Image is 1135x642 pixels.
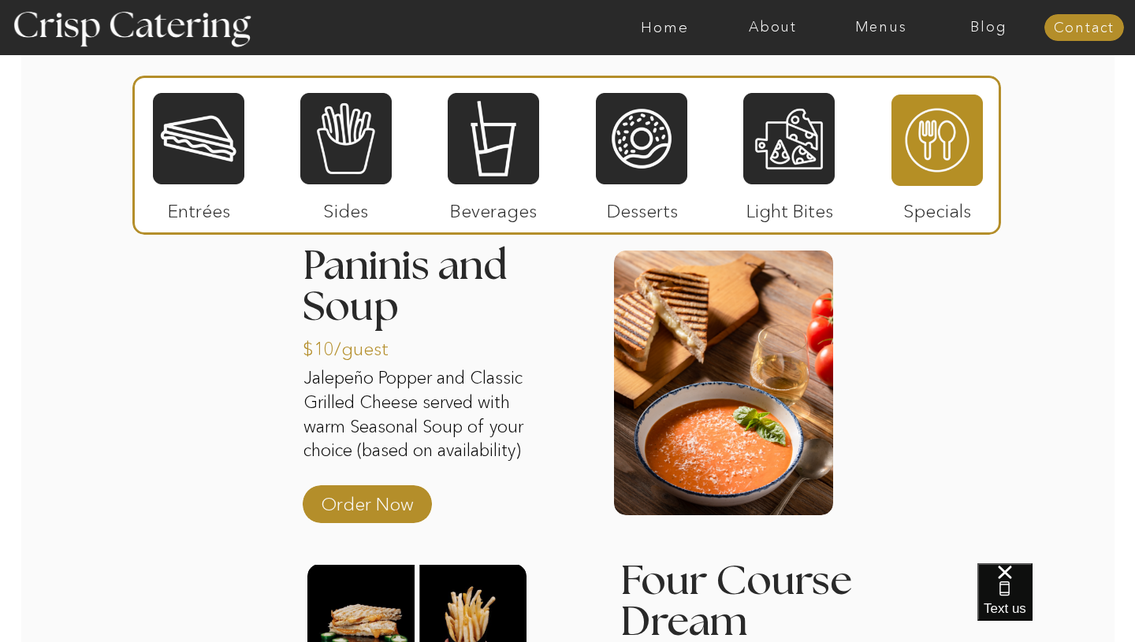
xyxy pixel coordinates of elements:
[147,184,251,230] p: Entrées
[314,477,419,523] a: Order Now
[303,322,407,368] p: $10/guest
[977,563,1135,642] iframe: podium webchat widget bubble
[719,20,827,35] a: About
[935,20,1043,35] a: Blog
[884,184,989,230] p: Specials
[1044,20,1124,36] a: Contact
[611,20,719,35] a: Home
[590,184,694,230] p: Desserts
[303,246,551,371] h3: Paninis and Soup
[827,20,935,35] a: Menus
[737,184,842,230] p: Light Bites
[441,184,545,230] p: Beverages
[293,184,398,230] p: Sides
[303,366,540,472] p: Jalepeño Popper and Classic Grilled Cheese served with warm Seasonal Soup of your choice (based o...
